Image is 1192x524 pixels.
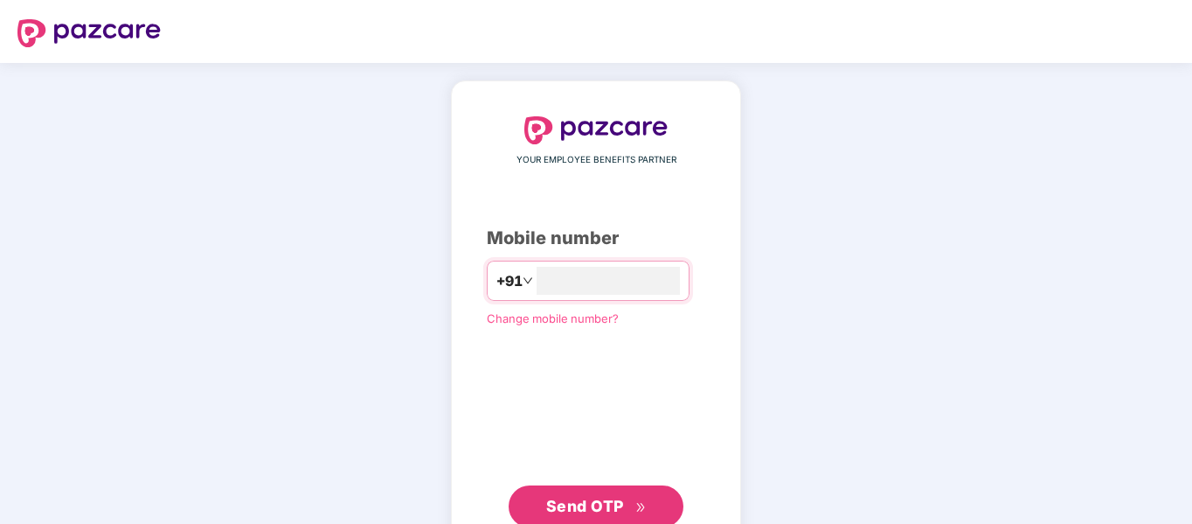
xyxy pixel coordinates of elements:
[516,153,676,167] span: YOUR EMPLOYEE BENEFITS PARTNER
[523,276,533,286] span: down
[546,497,624,515] span: Send OTP
[17,19,161,47] img: logo
[635,502,647,514] span: double-right
[524,116,668,144] img: logo
[487,225,705,252] div: Mobile number
[487,311,619,325] a: Change mobile number?
[496,270,523,292] span: +91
